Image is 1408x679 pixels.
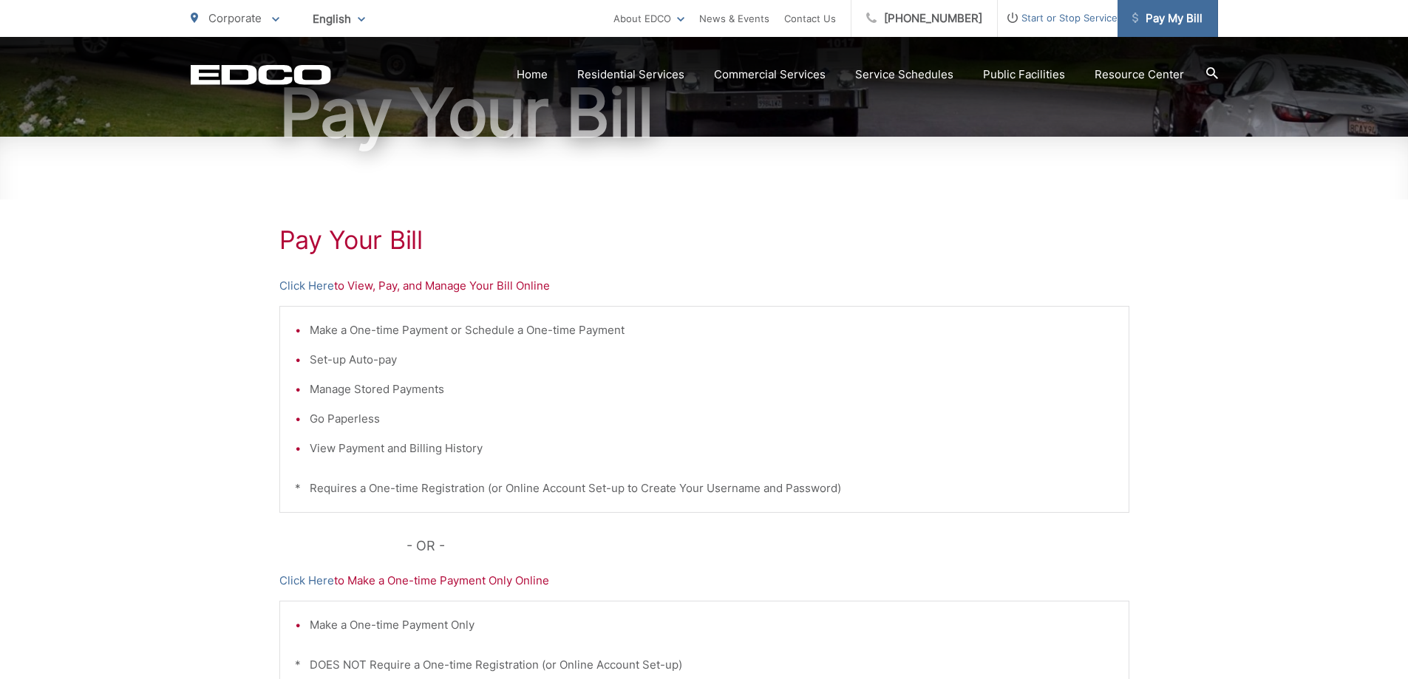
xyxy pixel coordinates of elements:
[699,10,769,27] a: News & Events
[577,66,684,83] a: Residential Services
[310,381,1114,398] li: Manage Stored Payments
[279,277,1129,295] p: to View, Pay, and Manage Your Bill Online
[310,410,1114,428] li: Go Paperless
[310,321,1114,339] li: Make a One-time Payment or Schedule a One-time Payment
[310,616,1114,634] li: Make a One-time Payment Only
[279,277,334,295] a: Click Here
[191,76,1218,150] h1: Pay Your Bill
[714,66,826,83] a: Commercial Services
[613,10,684,27] a: About EDCO
[517,66,548,83] a: Home
[302,6,376,32] span: English
[295,656,1114,674] p: * DOES NOT Require a One-time Registration (or Online Account Set-up)
[310,351,1114,369] li: Set-up Auto-pay
[310,440,1114,457] li: View Payment and Billing History
[855,66,953,83] a: Service Schedules
[191,64,331,85] a: EDCD logo. Return to the homepage.
[983,66,1065,83] a: Public Facilities
[279,572,1129,590] p: to Make a One-time Payment Only Online
[1095,66,1184,83] a: Resource Center
[208,11,262,25] span: Corporate
[407,535,1129,557] p: - OR -
[784,10,836,27] a: Contact Us
[295,480,1114,497] p: * Requires a One-time Registration (or Online Account Set-up to Create Your Username and Password)
[279,225,1129,255] h1: Pay Your Bill
[279,572,334,590] a: Click Here
[1132,10,1203,27] span: Pay My Bill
